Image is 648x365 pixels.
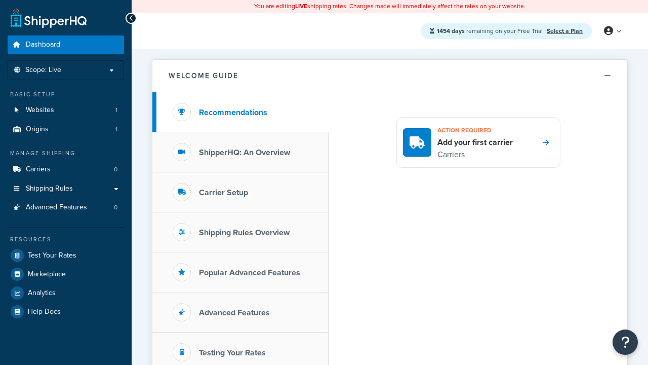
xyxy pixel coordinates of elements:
[8,90,124,99] div: Basic Setup
[114,165,117,174] span: 0
[152,60,627,92] button: Welcome Guide
[8,120,124,139] a: Origins1
[437,137,513,148] h4: Add your first carrier
[8,160,124,179] a: Carriers0
[8,101,124,120] li: Websites
[8,284,124,302] a: Analytics
[25,66,61,75] span: Scope: Live
[8,198,124,217] a: Advanced Features0
[8,179,124,198] a: Shipping Rules
[199,188,248,197] h3: Carrier Setup
[437,124,513,137] h3: Action required
[547,26,583,35] a: Select a Plan
[199,268,300,277] h3: Popular Advanced Features
[8,149,124,158] div: Manage Shipping
[115,125,117,134] span: 1
[26,165,51,174] span: Carriers
[437,26,465,35] strong: 1454 days
[199,108,267,117] h3: Recommendations
[8,246,124,265] a: Test Your Rates
[295,2,307,11] b: LIVE
[26,106,54,115] span: Websites
[28,270,66,279] span: Marketplace
[114,203,117,212] span: 0
[199,348,266,357] h3: Testing Your Rates
[199,308,270,317] h3: Advanced Features
[28,308,61,316] span: Help Docs
[115,106,117,115] span: 1
[169,72,238,80] h2: Welcome Guide
[8,35,124,54] a: Dashboard
[613,330,638,355] button: Open Resource Center
[28,289,56,298] span: Analytics
[8,160,124,179] li: Carriers
[26,41,60,49] span: Dashboard
[8,198,124,217] li: Advanced Features
[26,125,49,134] span: Origins
[8,235,124,244] div: Resources
[199,228,290,237] h3: Shipping Rules Overview
[8,120,124,139] li: Origins
[437,26,544,35] span: remaining on your Free Trial
[8,101,124,120] a: Websites1
[8,265,124,283] a: Marketplace
[26,203,87,212] span: Advanced Features
[199,148,290,157] h3: ShipperHQ: An Overview
[8,303,124,321] a: Help Docs
[28,251,76,260] span: Test Your Rates
[437,148,513,161] p: Carriers
[26,185,73,193] span: Shipping Rules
